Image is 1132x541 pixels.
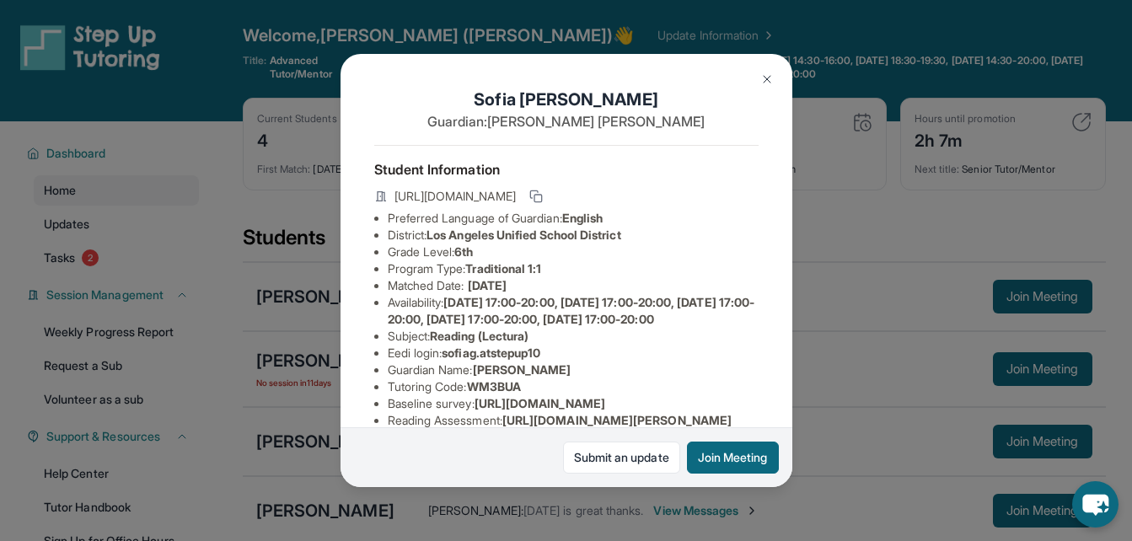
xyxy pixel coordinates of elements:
[473,362,571,377] span: [PERSON_NAME]
[388,362,759,378] li: Guardian Name :
[468,278,507,292] span: [DATE]
[388,210,759,227] li: Preferred Language of Guardian:
[454,244,473,259] span: 6th
[388,260,759,277] li: Program Type:
[442,345,540,360] span: sofiag.atstepup10
[388,277,759,294] li: Matched Date:
[388,345,759,362] li: Eedi login :
[465,261,541,276] span: Traditional 1:1
[526,186,546,206] button: Copy link
[430,329,528,343] span: Reading (Lectura)
[374,88,759,111] h1: Sofia [PERSON_NAME]
[388,378,759,395] li: Tutoring Code :
[563,442,680,474] a: Submit an update
[687,442,779,474] button: Join Meeting
[394,188,516,205] span: [URL][DOMAIN_NAME]
[388,244,759,260] li: Grade Level:
[388,227,759,244] li: District:
[562,211,604,225] span: English
[388,412,759,429] li: Reading Assessment :
[502,413,732,427] span: [URL][DOMAIN_NAME][PERSON_NAME]
[760,72,774,86] img: Close Icon
[388,294,759,328] li: Availability:
[475,396,605,410] span: [URL][DOMAIN_NAME]
[374,111,759,131] p: Guardian: [PERSON_NAME] [PERSON_NAME]
[388,328,759,345] li: Subject :
[427,228,620,242] span: Los Angeles Unified School District
[374,159,759,179] h4: Student Information
[1072,481,1119,528] button: chat-button
[388,295,755,326] span: [DATE] 17:00-20:00, [DATE] 17:00-20:00, [DATE] 17:00-20:00, [DATE] 17:00-20:00, [DATE] 17:00-20:00
[467,379,521,394] span: WM3BUA
[388,395,759,412] li: Baseline survey :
